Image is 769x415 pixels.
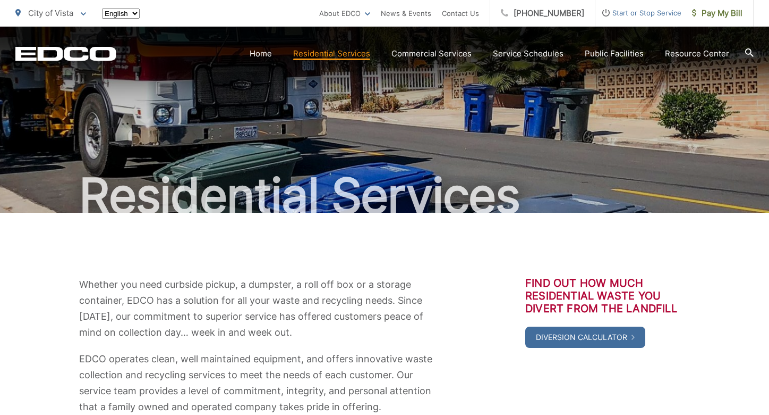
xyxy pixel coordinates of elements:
[79,277,435,341] p: Whether you need curbside pickup, a dumpster, a roll off box or a storage container, EDCO has a s...
[493,47,563,60] a: Service Schedules
[381,7,431,20] a: News & Events
[15,46,116,61] a: EDCD logo. Return to the homepage.
[442,7,479,20] a: Contact Us
[250,47,272,60] a: Home
[293,47,370,60] a: Residential Services
[525,327,645,348] a: Diversion Calculator
[319,7,370,20] a: About EDCO
[102,9,140,19] select: Select a language
[28,8,73,18] span: City of Vista
[79,351,435,415] p: EDCO operates clean, well maintained equipment, and offers innovative waste collection and recycl...
[585,47,644,60] a: Public Facilities
[665,47,729,60] a: Resource Center
[692,7,742,20] span: Pay My Bill
[525,277,690,315] h3: Find out how much residential waste you divert from the landfill
[15,169,754,222] h1: Residential Services
[391,47,472,60] a: Commercial Services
